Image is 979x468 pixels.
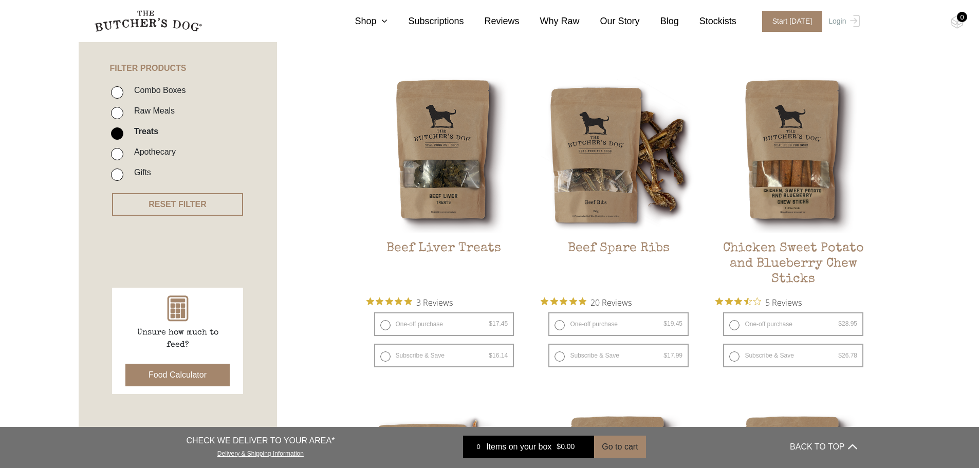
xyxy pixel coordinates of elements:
h4: FILTER PRODUCTS [79,26,277,73]
a: Delivery & Shipping Information [217,447,304,457]
span: Items on your box [486,441,551,453]
span: 3 Reviews [416,294,453,310]
img: Beef Spare Ribs [541,77,696,233]
span: $ [663,352,667,359]
label: One-off purchase [374,312,514,336]
bdi: 17.99 [663,352,682,359]
span: $ [489,352,492,359]
p: CHECK WE DELIVER TO YOUR AREA* [186,435,335,447]
a: Why Raw [520,14,580,28]
label: One-off purchase [548,312,689,336]
a: Chicken Sweet Potato and Blueberry Chew SticksChicken Sweet Potato and Blueberry Chew Sticks [715,77,871,289]
h2: Chicken Sweet Potato and Blueberry Chew Sticks [715,241,871,289]
h2: Beef Liver Treats [366,241,522,289]
a: Shop [334,14,387,28]
bdi: 28.95 [838,320,857,327]
span: $ [838,352,842,359]
p: Unsure how much to feed? [126,327,229,351]
span: $ [557,443,561,451]
label: Combo Boxes [129,83,186,97]
label: Subscribe & Save [723,344,863,367]
span: $ [489,320,492,327]
a: Reviews [464,14,520,28]
label: Subscribe & Save [374,344,514,367]
a: Blog [640,14,679,28]
a: Login [826,11,859,32]
div: 0 [957,12,967,22]
button: Rated 4.9 out of 5 stars from 20 reviews. Jump to reviews. [541,294,632,310]
button: BACK TO TOP [790,435,857,459]
span: Start [DATE] [762,11,823,32]
img: Chicken Sweet Potato and Blueberry Chew Sticks [715,77,871,233]
a: Start [DATE] [752,11,826,32]
bdi: 26.78 [838,352,857,359]
bdi: 19.45 [663,320,682,327]
button: Rated 5 out of 5 stars from 3 reviews. Jump to reviews. [366,294,453,310]
label: Gifts [129,165,151,179]
label: Apothecary [129,145,176,159]
span: 5 Reviews [765,294,802,310]
span: $ [838,320,842,327]
bdi: 16.14 [489,352,508,359]
a: Stockists [679,14,736,28]
a: Beef Liver TreatsBeef Liver Treats [366,77,522,289]
a: Subscriptions [387,14,464,28]
button: Go to cart [594,436,645,458]
label: Treats [129,124,158,138]
label: Raw Meals [129,104,175,118]
span: 20 Reviews [590,294,632,310]
button: Rated 3.4 out of 5 stars from 5 reviews. Jump to reviews. [715,294,802,310]
span: $ [663,320,667,327]
div: 0 [471,442,486,452]
button: RESET FILTER [112,193,243,216]
label: Subscribe & Save [548,344,689,367]
button: Food Calculator [125,364,230,386]
bdi: 17.45 [489,320,508,327]
h2: Beef Spare Ribs [541,241,696,289]
a: Beef Spare RibsBeef Spare Ribs [541,77,696,289]
a: 0 Items on your box $0.00 [463,436,594,458]
bdi: 0.00 [557,443,575,451]
img: TBD_Cart-Empty.png [951,15,964,29]
label: One-off purchase [723,312,863,336]
img: Beef Liver Treats [366,77,522,233]
a: Our Story [580,14,640,28]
